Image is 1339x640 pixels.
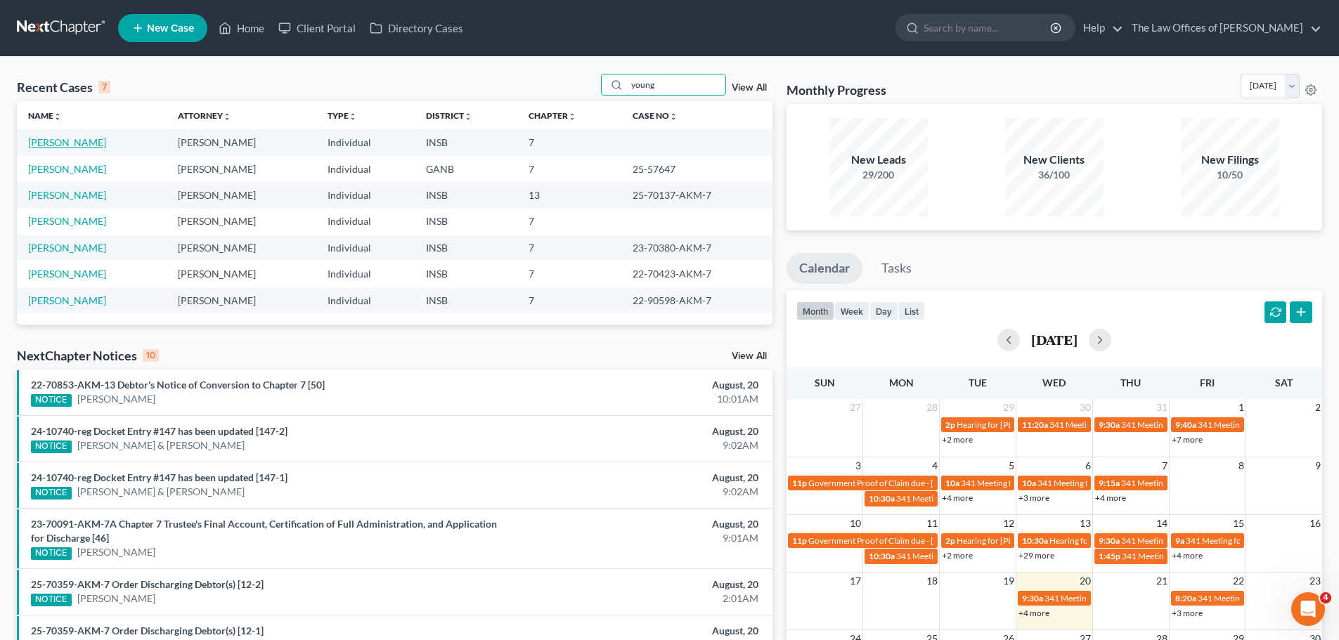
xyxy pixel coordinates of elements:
div: 10 [143,349,159,362]
a: Chapterunfold_more [529,110,576,121]
td: Individual [316,129,415,155]
span: 5 [1007,457,1016,474]
a: 24-10740-reg Docket Entry #147 has been updated [147-2] [31,425,287,437]
a: View All [732,351,767,361]
button: list [898,301,925,320]
span: 29 [1002,399,1016,416]
a: Tasks [869,253,924,284]
span: 17 [848,573,862,589]
td: Individual [316,287,415,313]
a: Attorneyunfold_more [178,110,231,121]
span: 21 [1155,573,1169,589]
span: 13 [1078,515,1092,532]
a: [PERSON_NAME] [28,242,106,254]
a: 24-10740-reg Docket Entry #147 has been updated [147-1] [31,471,287,483]
i: unfold_more [53,112,62,121]
a: +4 more [1018,608,1049,618]
a: [PERSON_NAME] [28,268,106,280]
a: Client Portal [271,15,363,41]
a: [PERSON_NAME] [28,215,106,227]
td: 13 [517,182,622,208]
span: 9:30a [1022,593,1043,603]
a: Directory Cases [363,15,470,41]
span: 14 [1155,515,1169,532]
div: 2:01AM [525,592,758,606]
span: 341 Meeting for [PERSON_NAME] [1121,478,1248,488]
a: [PERSON_NAME] [28,163,106,175]
div: 9:02AM [525,485,758,499]
div: 10/50 [1181,168,1279,182]
span: 10a [1022,478,1036,488]
td: 7 [517,209,622,235]
div: 36/100 [1005,168,1104,182]
span: 16 [1308,515,1322,532]
span: Hearing for [PERSON_NAME] [957,535,1066,546]
td: INSB [415,182,517,208]
td: [PERSON_NAME] [167,287,316,313]
td: 22-70423-AKM-7 [621,261,772,287]
span: 341 Meeting for [PERSON_NAME] [1122,551,1248,561]
div: NOTICE [31,487,72,499]
span: Sat [1275,377,1293,388]
span: 341 Meeting for [PERSON_NAME] [1121,535,1248,546]
span: 15 [1231,515,1246,532]
div: New Leads [829,152,928,168]
a: Home [212,15,271,41]
td: INSB [415,209,517,235]
td: Individual [316,261,415,287]
span: 341 Meeting for [PERSON_NAME] & [PERSON_NAME] [896,493,1097,504]
span: 10a [945,478,959,488]
td: 7 [517,287,622,313]
div: August, 20 [525,471,758,485]
a: 25-70359-AKM-7 Order Discharging Debtor(s) [12-1] [31,625,264,636]
span: 9a [1175,535,1184,546]
a: Nameunfold_more [28,110,62,121]
span: 341 Meeting for [PERSON_NAME] [1049,419,1176,430]
i: unfold_more [669,112,678,121]
div: August, 20 [525,577,758,592]
span: New Case [147,23,194,34]
span: 12 [1002,515,1016,532]
td: [PERSON_NAME] [167,235,316,261]
a: Case Nounfold_more [633,110,678,121]
div: 9:01AM [525,531,758,545]
td: GANB [415,156,517,182]
a: [PERSON_NAME] [77,592,155,606]
td: 25-57647 [621,156,772,182]
a: Districtunfold_more [426,110,472,121]
span: 4 [1320,592,1331,603]
div: 9:02AM [525,438,758,452]
td: Individual [316,235,415,261]
span: 10:30a [869,551,895,561]
div: Recent Cases [17,79,110,96]
a: +4 more [1095,492,1126,503]
a: 23-70091-AKM-7A Chapter 7 Trustee's Final Account, Certification of Full Administration, and Appl... [31,518,497,544]
a: Calendar [787,253,862,284]
span: Hearing for [PERSON_NAME] [PERSON_NAME] [1049,535,1227,546]
div: August, 20 [525,424,758,438]
div: New Clients [1005,152,1104,168]
input: Search by name... [627,74,725,95]
h2: [DATE] [1031,332,1078,347]
div: August, 20 [525,378,758,392]
td: Individual [316,209,415,235]
span: Government Proof of Claim due - [PERSON_NAME] and [PERSON_NAME][DATE] - 3:25-bk-30160 [808,535,1168,546]
span: Tue [969,377,987,388]
span: 27 [848,399,862,416]
span: 11p [792,535,807,546]
a: +3 more [1018,492,1049,503]
td: [PERSON_NAME] [167,129,316,155]
a: [PERSON_NAME] & [PERSON_NAME] [77,485,245,499]
span: 10:30a [1022,535,1048,546]
a: +29 more [1018,550,1054,561]
span: Fri [1200,377,1215,388]
td: [PERSON_NAME] [167,209,316,235]
td: 7 [517,261,622,287]
div: 10:01AM [525,392,758,406]
span: 7 [1160,457,1169,474]
span: 11:20a [1022,419,1048,430]
span: 23 [1308,573,1322,589]
span: 9:30a [1099,535,1120,546]
div: August, 20 [525,624,758,638]
a: View All [732,83,767,93]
